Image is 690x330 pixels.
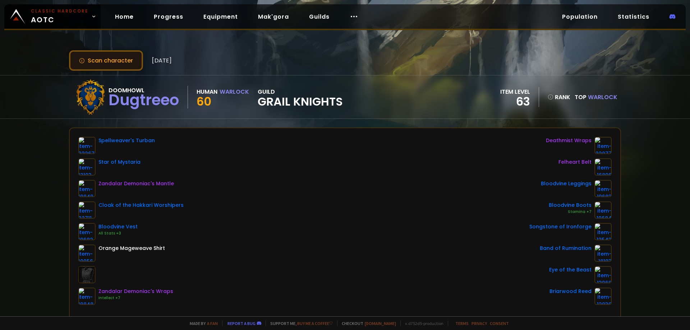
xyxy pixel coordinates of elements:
[500,87,530,96] div: item level
[558,158,592,166] div: Felheart Belt
[490,321,509,326] a: Consent
[588,93,617,101] span: Warlock
[98,245,165,252] div: Orange Mageweave Shirt
[594,245,612,262] img: item-18103
[98,201,184,209] div: Cloak of the Hakkari Worshipers
[303,9,335,24] a: Guilds
[109,9,139,24] a: Home
[78,245,96,262] img: item-10056
[152,56,172,65] span: [DATE]
[258,87,343,107] div: guild
[546,137,592,144] div: Deathmist Wraps
[594,288,612,305] img: item-12930
[337,321,396,326] span: Checkout
[197,87,217,96] div: Human
[549,209,592,215] div: Stamina +7
[31,8,88,14] small: Classic Hardcore
[78,223,96,240] img: item-19682
[78,180,96,197] img: item-19849
[98,288,173,295] div: Zandalar Demoniac's Wraps
[612,9,655,24] a: Statistics
[541,180,592,187] div: Bloodvine Leggings
[529,223,592,231] div: Songstone of Ironforge
[185,321,218,326] span: Made by
[78,288,96,305] img: item-19848
[109,86,179,95] div: Doomhowl
[549,288,592,295] div: Briarwood Reed
[549,266,592,274] div: Eye of the Beast
[575,93,617,102] div: Top
[98,137,155,144] div: Spellweaver's Turban
[197,93,211,110] span: 60
[297,321,333,326] a: Buy me a coffee
[455,321,469,326] a: Terms
[594,201,612,219] img: item-19684
[471,321,487,326] a: Privacy
[207,321,218,326] a: a fan
[266,321,333,326] span: Support me,
[227,321,256,326] a: Report a bug
[98,295,173,301] div: Intellect +7
[98,158,141,166] div: Star of Mystaria
[594,266,612,283] img: item-13968
[549,201,592,209] div: Bloodvine Boots
[78,158,96,176] img: item-12103
[4,4,101,29] a: Classic HardcoreAOTC
[594,137,612,154] img: item-22077
[258,96,343,107] span: Grail Knights
[548,93,570,102] div: rank
[78,137,96,154] img: item-22267
[31,8,88,25] span: AOTC
[556,9,603,24] a: Population
[148,9,189,24] a: Progress
[98,180,174,187] div: Zandalar Demoniac's Mantle
[78,201,96,219] img: item-22711
[220,87,249,96] div: Warlock
[540,245,592,252] div: Band of Rumination
[594,223,612,240] img: item-12543
[252,9,295,24] a: Mak'gora
[500,96,530,107] div: 63
[594,180,612,197] img: item-19683
[365,321,396,326] a: [DOMAIN_NAME]
[109,95,179,106] div: Dugtreeo
[198,9,244,24] a: Equipment
[98,223,138,231] div: Bloodvine Vest
[69,50,143,71] button: Scan character
[400,321,443,326] span: v. d752d5 - production
[594,158,612,176] img: item-16806
[98,231,138,236] div: All Stats +3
